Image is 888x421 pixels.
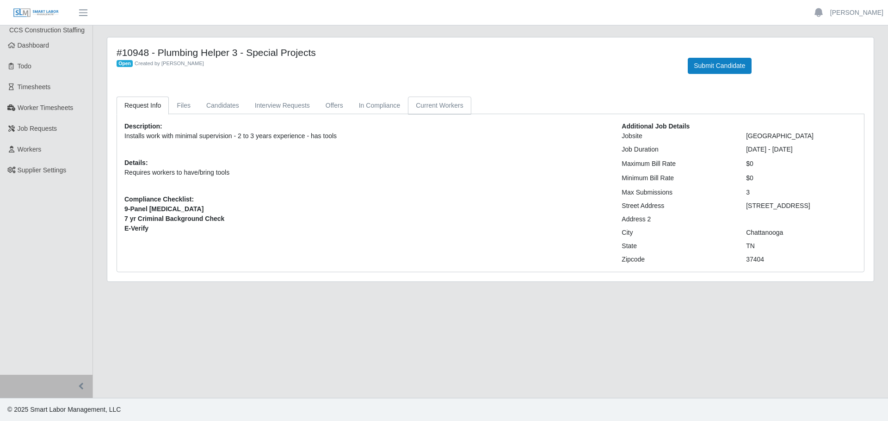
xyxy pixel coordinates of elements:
span: Created by [PERSON_NAME] [135,61,204,66]
span: Workers [18,146,42,153]
span: E-Verify [124,224,608,233]
div: Street Address [615,201,739,211]
a: Current Workers [408,97,471,115]
div: 37404 [739,255,863,264]
div: $0 [739,173,863,183]
h4: #10948 - Plumbing Helper 3 - Special Projects [117,47,674,58]
img: SLM Logo [13,8,59,18]
span: CCS Construction Staffing [9,26,85,34]
span: 9-Panel [MEDICAL_DATA] [124,204,608,214]
div: [DATE] - [DATE] [739,145,863,154]
div: State [615,241,739,251]
a: In Compliance [351,97,408,115]
div: Address 2 [615,214,739,224]
span: Todo [18,62,31,70]
a: Interview Requests [247,97,318,115]
span: Supplier Settings [18,166,67,174]
a: Candidates [198,97,247,115]
span: Open [117,60,133,67]
div: Maximum Bill Rate [615,159,739,169]
b: Description: [124,122,162,130]
span: Worker Timesheets [18,104,73,111]
div: TN [739,241,863,251]
div: Chattanooga [739,228,863,238]
div: Zipcode [615,255,739,264]
b: Details: [124,159,148,166]
span: © 2025 Smart Labor Management, LLC [7,406,121,413]
p: Requires workers to have/bring tools [124,168,608,177]
div: Job Duration [615,145,739,154]
span: Timesheets [18,83,51,91]
span: Dashboard [18,42,49,49]
div: [GEOGRAPHIC_DATA] [739,131,863,141]
div: Minimum Bill Rate [615,173,739,183]
p: Installs work with minimal supervision - 2 to 3 years experience - has tools [124,131,608,141]
b: Compliance Checklist: [124,195,194,203]
a: Files [169,97,198,115]
div: Jobsite [615,131,739,141]
span: Job Requests [18,125,57,132]
div: 3 [739,188,863,197]
a: [PERSON_NAME] [830,8,883,18]
a: Request Info [117,97,169,115]
b: Additional Job Details [622,122,690,130]
span: 7 yr Criminal Background Check [124,214,608,224]
a: Offers [318,97,351,115]
div: City [615,228,739,238]
div: $0 [739,159,863,169]
div: [STREET_ADDRESS] [739,201,863,211]
button: Submit Candidate [688,58,751,74]
div: Max Submissions [615,188,739,197]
